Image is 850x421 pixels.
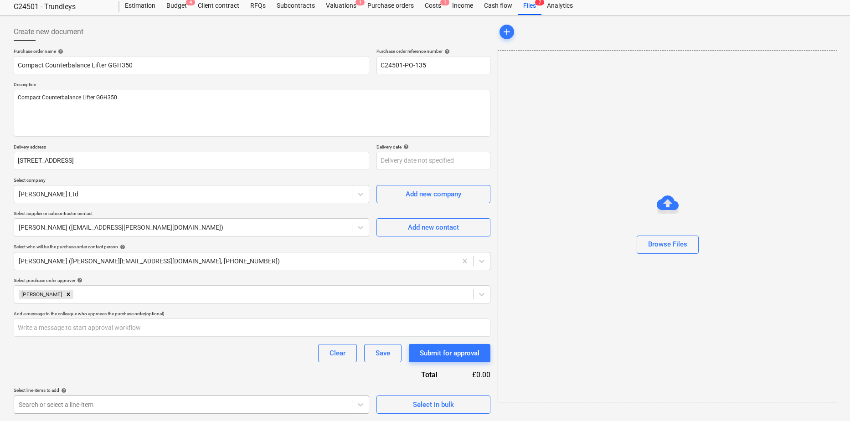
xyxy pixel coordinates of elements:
div: Remove Cristi Gandulescu [63,290,73,299]
div: Save [376,347,390,359]
p: Description [14,82,490,89]
textarea: Compact Counterbalance Lifter GGH350 [14,90,490,137]
input: Delivery date not specified [376,152,490,170]
input: Document name [14,56,369,74]
button: Add new contact [376,218,490,236]
div: Delivery date [376,144,490,150]
div: Add new contact [408,221,459,233]
span: help [56,49,63,54]
div: Browse Files [648,238,687,250]
div: Clear [330,347,345,359]
div: Browse Files [498,50,837,402]
p: Select supplier or subcontractor contact [14,210,369,218]
div: Select purchase order approver [14,277,490,283]
div: Select line-items to add [14,387,369,393]
span: help [443,49,450,54]
p: Delivery address [14,144,369,152]
span: help [59,388,67,393]
button: Browse Files [637,236,699,254]
input: Reference number [376,56,490,74]
div: Purchase order reference number [376,48,490,54]
div: [PERSON_NAME] [19,290,63,299]
span: help [75,277,82,283]
div: Add new company [406,188,461,200]
button: Submit for approval [409,344,490,362]
div: Select in bulk [413,399,454,411]
span: help [118,244,125,250]
span: add [501,26,512,37]
button: Add new company [376,185,490,203]
div: Select who will be the purchase order contact person [14,244,490,250]
button: Select in bulk [376,395,490,414]
div: Add a message to the colleague who approves the purchase order (optional) [14,311,490,317]
input: Delivery address [14,152,369,170]
div: Purchase order name [14,48,369,54]
p: Select company [14,177,369,185]
button: Clear [318,344,357,362]
button: Save [364,344,402,362]
input: Write a message to start approval workflow [14,318,490,337]
span: Create new document [14,26,83,37]
span: help [402,144,409,149]
div: £0.00 [452,370,490,380]
div: Submit for approval [420,347,479,359]
div: Total [372,370,452,380]
div: C24501 - Trundleys [14,2,108,12]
